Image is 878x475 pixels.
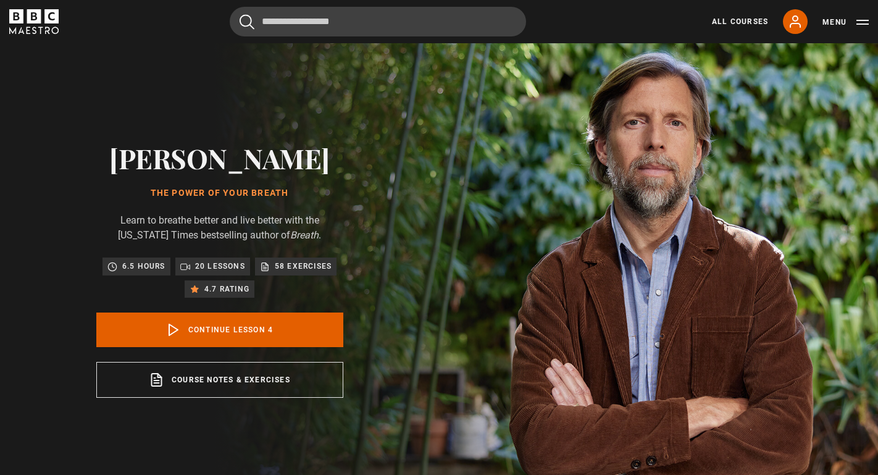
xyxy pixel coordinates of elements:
[96,188,343,198] h1: The Power of Your Breath
[96,142,343,174] h2: [PERSON_NAME]
[230,7,526,36] input: Search
[122,260,165,272] p: 6.5 hours
[822,16,869,28] button: Toggle navigation
[9,9,59,34] svg: BBC Maestro
[96,213,343,243] p: Learn to breathe better and live better with the [US_STATE] Times bestselling author of .
[195,260,245,272] p: 20 lessons
[290,229,319,241] i: Breath
[96,362,343,398] a: Course notes & exercises
[275,260,332,272] p: 58 exercises
[96,313,343,347] a: Continue lesson 4
[240,14,254,30] button: Submit the search query
[204,283,249,295] p: 4.7 rating
[712,16,768,27] a: All Courses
